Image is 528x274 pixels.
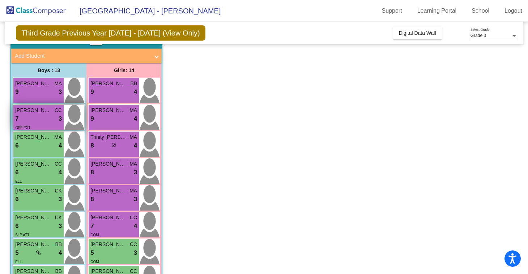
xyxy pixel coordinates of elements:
[90,233,99,237] span: COM
[90,80,127,87] span: [PERSON_NAME]
[90,87,94,97] span: 9
[15,52,149,60] mat-panel-title: Add Student
[16,25,205,41] span: Third Grade Previous Year [DATE] - [DATE] (View Only)
[129,133,137,141] span: MA
[15,80,51,87] span: [PERSON_NAME]
[90,195,94,204] span: 8
[130,214,137,221] span: CC
[15,195,18,204] span: 6
[393,26,442,40] button: Digital Data Wall
[90,241,127,248] span: [PERSON_NAME]
[90,248,94,258] span: 5
[90,260,99,264] span: COM
[134,141,137,150] span: 4
[15,187,51,195] span: [PERSON_NAME]
[90,214,127,221] span: [PERSON_NAME]
[90,34,102,45] button: Print Students Details
[129,160,137,168] span: MA
[15,114,18,124] span: 7
[129,107,137,114] span: MA
[11,49,162,63] mat-expansion-panel-header: Add Student
[59,114,62,124] span: 3
[90,187,127,195] span: [PERSON_NAME]
[111,142,116,148] span: do_not_disturb_alt
[466,5,495,17] a: School
[399,30,436,36] span: Digital Data Wall
[55,241,62,248] span: BB
[412,5,463,17] a: Learning Portal
[15,87,18,97] span: 9
[55,160,62,168] span: CC
[90,141,94,150] span: 8
[134,195,137,204] span: 3
[59,195,62,204] span: 3
[15,126,30,130] span: OFF EXT
[130,241,137,248] span: CC
[90,107,127,114] span: [PERSON_NAME]
[90,221,94,231] span: 7
[15,260,22,264] span: ELL
[15,107,51,114] span: [PERSON_NAME]
[59,87,62,97] span: 3
[54,80,62,87] span: MA
[72,5,221,17] span: [GEOGRAPHIC_DATA] - [PERSON_NAME]
[90,133,127,141] span: Trinity [PERSON_NAME]
[86,63,162,78] div: Girls: 14
[90,114,94,124] span: 9
[55,187,62,195] span: CK
[90,160,127,168] span: [PERSON_NAME]
[15,168,18,177] span: 6
[59,221,62,231] span: 3
[15,248,18,258] span: 5
[15,133,51,141] span: [PERSON_NAME]
[59,248,62,258] span: 4
[55,107,62,114] span: CC
[134,114,137,124] span: 4
[15,233,29,237] span: SLP ATT
[15,160,51,168] span: [PERSON_NAME]
[15,214,51,221] span: [PERSON_NAME]
[59,141,62,150] span: 4
[90,168,94,177] span: 8
[134,168,137,177] span: 3
[134,221,137,231] span: 4
[470,33,486,38] span: Grade 3
[376,5,408,17] a: Support
[129,187,137,195] span: MA
[499,5,528,17] a: Logout
[134,248,137,258] span: 3
[131,80,137,87] span: BB
[54,133,62,141] span: MA
[134,87,137,97] span: 4
[11,63,86,78] div: Boys : 13
[15,241,51,248] span: [PERSON_NAME]
[15,179,22,183] span: ELL
[55,214,62,221] span: CK
[15,141,18,150] span: 6
[59,168,62,177] span: 4
[15,221,18,231] span: 6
